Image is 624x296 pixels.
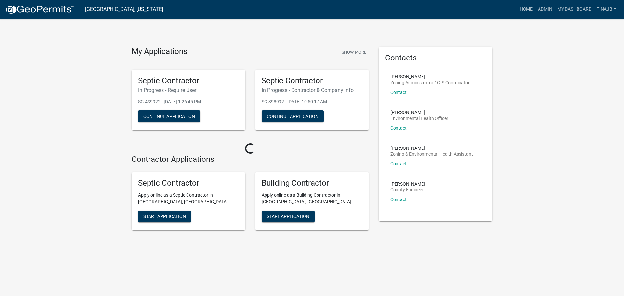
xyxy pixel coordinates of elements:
h5: Septic Contractor [138,76,239,85]
h4: My Applications [132,47,187,57]
button: Continue Application [138,110,200,122]
span: Start Application [143,214,186,219]
p: [PERSON_NAME] [390,110,448,115]
a: Home [517,3,535,16]
p: Zoning & Environmental Health Assistant [390,152,473,156]
p: SC-439922 - [DATE] 1:26:45 PM [138,98,239,105]
p: [PERSON_NAME] [390,74,470,79]
h6: In Progress - Require User [138,87,239,93]
wm-workflow-list-section: Contractor Applications [132,155,369,236]
h5: Septic Contractor [262,76,362,85]
p: Apply online as a Building Contractor in [GEOGRAPHIC_DATA], [GEOGRAPHIC_DATA] [262,192,362,205]
h5: Contacts [385,53,486,63]
button: Start Application [138,211,191,222]
a: Contact [390,125,407,131]
p: Environmental Health Officer [390,116,448,121]
h4: Contractor Applications [132,155,369,164]
span: Start Application [267,214,309,219]
p: SC-398992 - [DATE] 10:50:17 AM [262,98,362,105]
h5: Septic Contractor [138,178,239,188]
button: Continue Application [262,110,324,122]
button: Show More [339,47,369,58]
a: Contact [390,90,407,95]
a: [GEOGRAPHIC_DATA], [US_STATE] [85,4,163,15]
p: [PERSON_NAME] [390,182,425,186]
h6: In Progress - Contractor & Company Info [262,87,362,93]
h5: Building Contractor [262,178,362,188]
a: Admin [535,3,555,16]
p: Zoning Administrator / GIS Coordinator [390,80,470,85]
p: County Engineer [390,187,425,192]
p: Apply online as a Septic Contractor in [GEOGRAPHIC_DATA], [GEOGRAPHIC_DATA] [138,192,239,205]
a: Tinajb [594,3,619,16]
p: [PERSON_NAME] [390,146,473,150]
a: My Dashboard [555,3,594,16]
a: Contact [390,161,407,166]
button: Start Application [262,211,315,222]
a: Contact [390,197,407,202]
